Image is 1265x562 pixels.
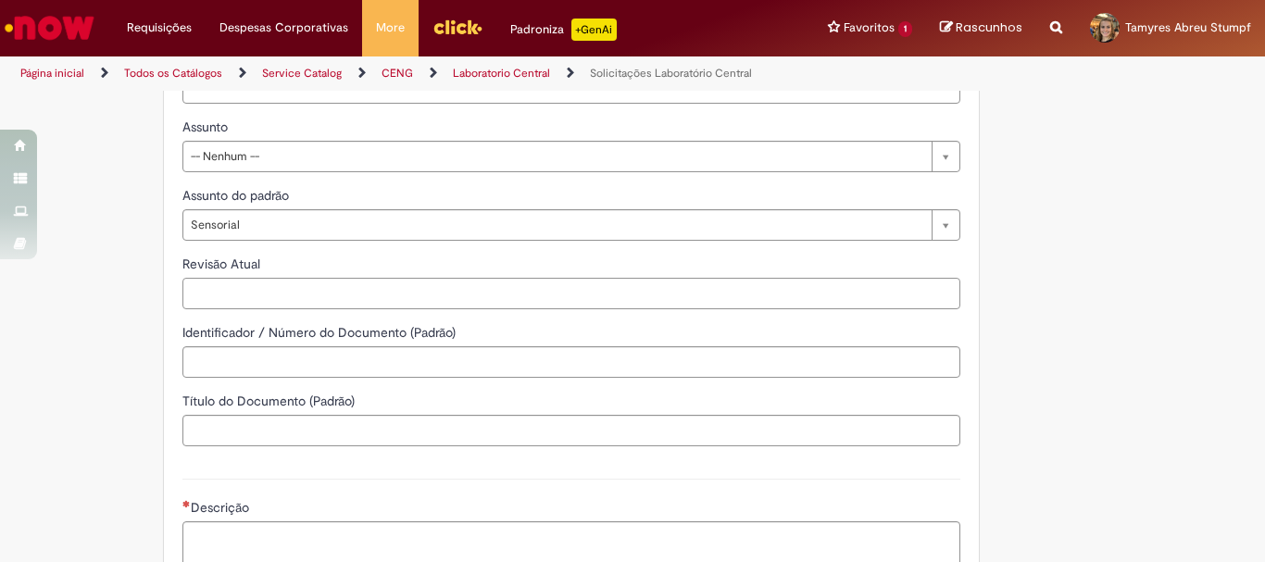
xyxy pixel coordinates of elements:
span: Necessários [182,500,191,507]
span: Descrição [191,499,253,516]
div: Padroniza [510,19,617,41]
a: CENG [382,66,413,81]
input: Revisão Atual [182,278,960,309]
span: Sensorial [191,210,922,240]
span: 1 [898,21,912,37]
span: -- Nenhum -- [191,142,922,171]
input: Identificador / Número do Documento (Padrão) [182,346,960,378]
a: Todos os Catálogos [124,66,222,81]
span: Rascunhos [956,19,1022,36]
a: Rascunhos [940,19,1022,37]
span: Favoritos [844,19,895,37]
input: Título do Documento (Padrão) [182,415,960,446]
span: Despesas Corporativas [219,19,348,37]
img: ServiceNow [2,9,97,46]
span: Requisições [127,19,192,37]
span: Tamyres Abreu Stumpf [1125,19,1251,35]
img: click_logo_yellow_360x200.png [432,13,482,41]
span: Assunto [182,119,232,135]
a: Service Catalog [262,66,342,81]
ul: Trilhas de página [14,56,830,91]
p: +GenAi [571,19,617,41]
span: More [376,19,405,37]
span: Assunto do padrão [182,187,293,204]
a: Solicitações Laboratório Central [590,66,752,81]
span: Título do Documento (Padrão) [182,393,358,409]
a: Página inicial [20,66,84,81]
span: Identificador / Número do Documento (Padrão) [182,324,459,341]
a: Laboratorio Central [453,66,550,81]
span: Revisão Atual [182,256,264,272]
